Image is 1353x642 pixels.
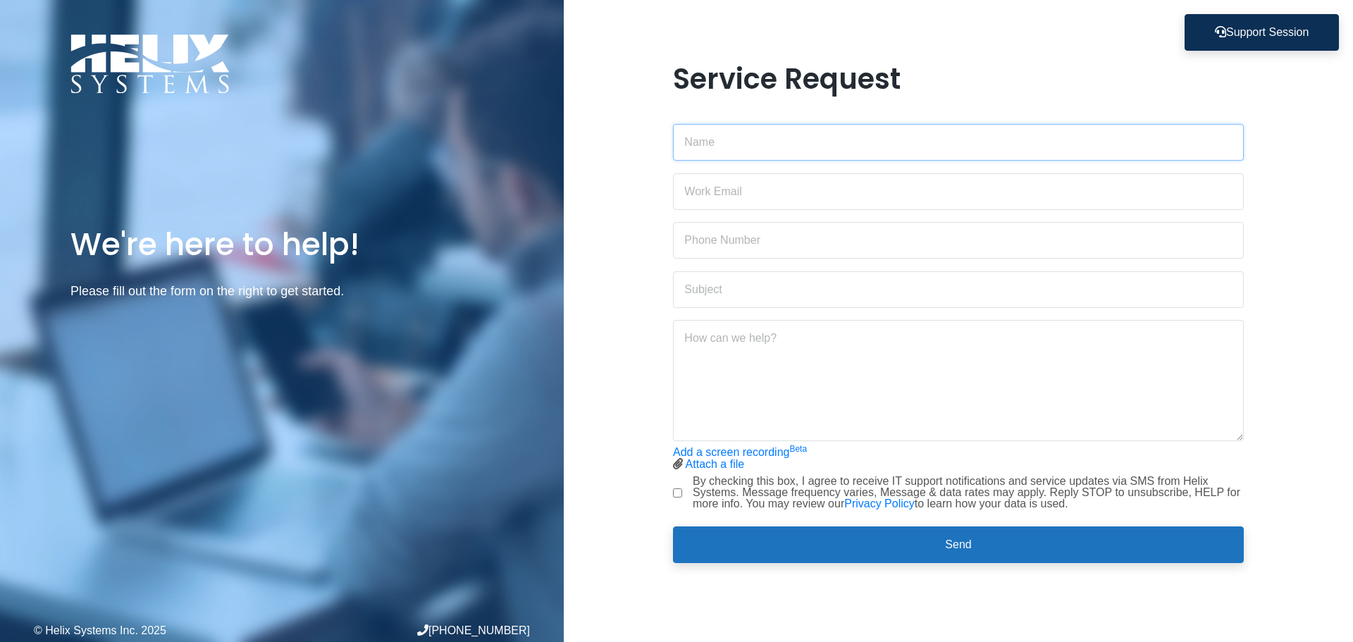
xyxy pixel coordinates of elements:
h1: Service Request [673,62,1244,96]
label: By checking this box, I agree to receive IT support notifications and service updates via SMS fro... [693,476,1244,510]
a: Add a screen recordingBeta [673,446,807,458]
div: © Helix Systems Inc. 2025 [34,625,282,636]
p: Please fill out the form on the right to get started. [70,281,493,302]
sup: Beta [789,444,807,454]
input: Work Email [673,173,1244,210]
input: Phone Number [673,222,1244,259]
input: Subject [673,271,1244,308]
a: Privacy Policy [844,498,915,510]
button: Support Session [1185,14,1339,51]
a: Attach a file [686,458,745,470]
img: Logo [70,34,230,94]
h1: We're here to help! [70,224,493,264]
button: Send [673,526,1244,563]
input: Name [673,124,1244,161]
div: [PHONE_NUMBER] [282,624,530,636]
